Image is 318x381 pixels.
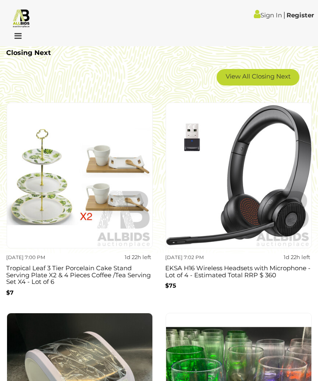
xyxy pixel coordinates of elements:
b: $75 [165,282,176,289]
b: Closing Next [6,49,51,57]
a: [DATE] 7:00 PM 1d 22h left Tropical Leaf 3 Tier Porcelain Cake Stand Serving Plate X2 & 4 Pieces ... [6,102,153,306]
div: [DATE] 7:00 PM [6,253,77,262]
b: $7 [6,289,14,296]
a: Register [287,11,314,19]
a: View All Closing Next [217,69,299,86]
strong: 1d 22h left [284,254,310,260]
span: | [283,10,285,19]
a: [DATE] 7:02 PM 1d 22h left EKSA H16 Wireless Headsets with Microphone - Lot of 4 - Estimated Tota... [165,102,312,306]
div: [DATE] 7:02 PM [165,253,236,262]
h3: EKSA H16 Wireless Headsets with Microphone - Lot of 4 - Estimated Total RRP $ 360 [165,263,312,279]
strong: 1d 22h left [125,254,151,260]
h3: Tropical Leaf 3 Tier Porcelain Cake Stand Serving Plate X2 & 4 Pieces Coffee /Tea Serving Set X4 ... [6,263,153,286]
img: EKSA H16 Wireless Headsets with Microphone - Lot of 4 - Estimated Total RRP $ 360 [166,102,312,248]
a: Sign In [254,11,282,19]
img: Tropical Leaf 3 Tier Porcelain Cake Stand Serving Plate X2 & 4 Pieces Coffee /Tea Serving Set X4 ... [7,102,153,248]
img: Allbids.com.au [12,8,31,28]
